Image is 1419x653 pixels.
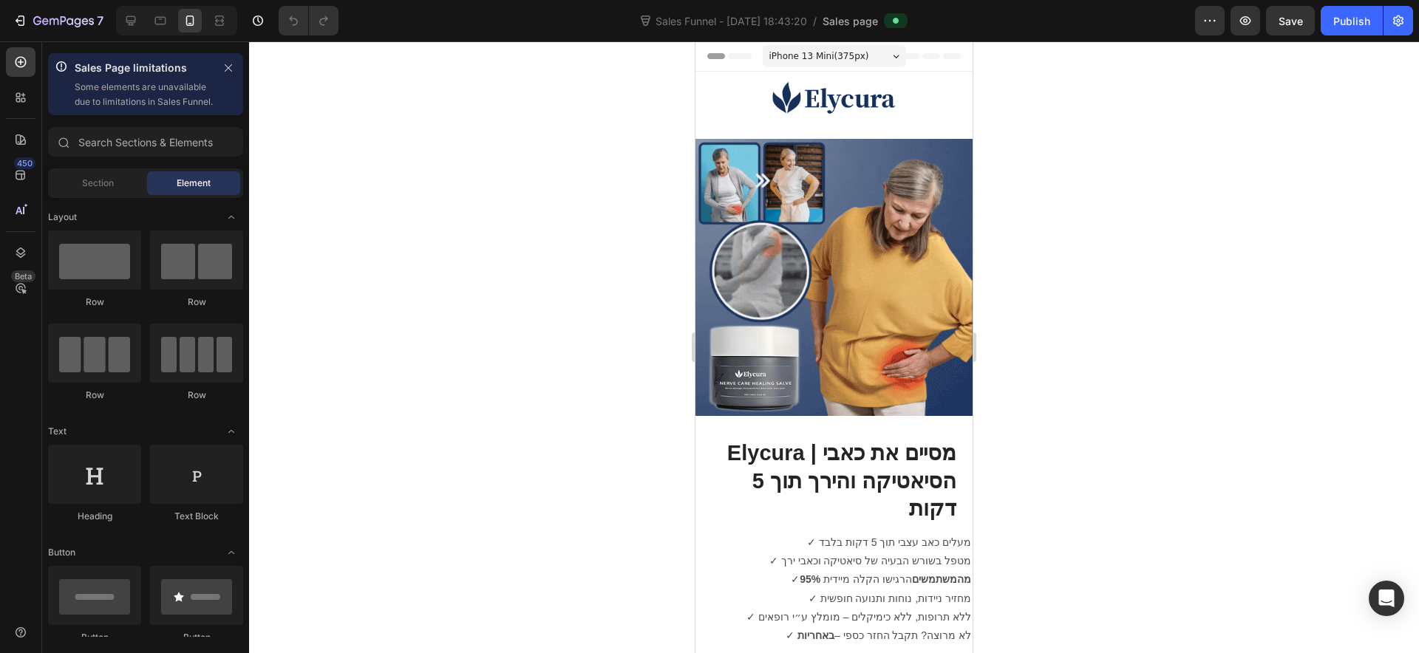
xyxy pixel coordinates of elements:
[14,157,35,169] div: 450
[48,546,75,559] span: Button
[1279,15,1303,27] span: Save
[220,541,243,564] span: Toggle open
[653,13,810,29] span: Sales Funnel - [DATE] 18:43:20
[48,425,67,438] span: Text
[220,205,243,229] span: Toggle open
[6,6,110,35] button: 7
[11,270,35,282] div: Beta
[1266,6,1315,35] button: Save
[48,510,141,523] div: Heading
[48,295,141,309] div: Row
[150,389,243,402] div: Row
[97,12,103,30] p: 7
[279,6,338,35] div: Undo/Redo
[1369,581,1404,616] div: Open Intercom Messenger
[48,631,141,644] div: Button
[177,177,211,190] span: Element
[75,59,214,77] p: Sales Page limitations
[1321,6,1383,35] button: Publish
[48,211,77,224] span: Layout
[75,80,214,109] p: Some elements are unavailable due to limitations in Sales Funnel.
[813,13,817,29] span: /
[695,41,973,653] iframe: Design area
[150,510,243,523] div: Text Block
[150,295,243,309] div: Row
[1333,13,1370,29] div: Publish
[220,420,243,443] span: Toggle open
[823,13,878,29] span: Sales page
[82,177,114,190] span: Section
[48,127,243,157] input: Search Sections & Elements
[150,631,243,644] div: Button
[48,389,141,402] div: Row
